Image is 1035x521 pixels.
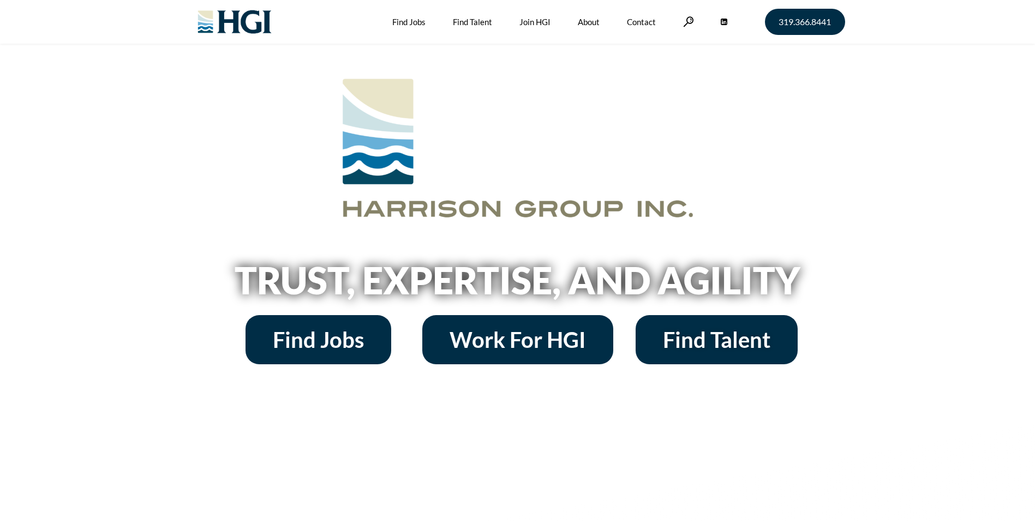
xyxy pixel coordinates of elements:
[779,17,831,26] span: 319.366.8441
[273,329,364,351] span: Find Jobs
[765,9,845,35] a: 319.366.8441
[207,262,829,299] h2: Trust, Expertise, and Agility
[450,329,586,351] span: Work For HGI
[246,315,391,364] a: Find Jobs
[636,315,798,364] a: Find Talent
[683,16,694,27] a: Search
[422,315,613,364] a: Work For HGI
[663,329,770,351] span: Find Talent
